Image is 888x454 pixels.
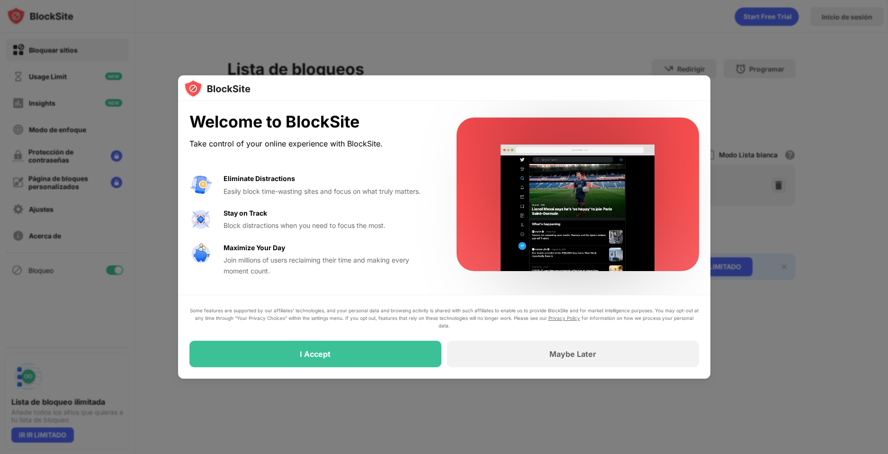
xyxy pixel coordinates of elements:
[693,9,879,180] iframe: Diálogo de Acceder con Google
[224,173,295,184] div: Eliminate Distractions
[224,255,434,276] div: Join millions of users reclaiming their time and making every moment count.
[189,173,212,196] img: value-avoid-distractions.svg
[300,349,331,359] div: I Accept
[224,186,434,197] div: Easily block time-wasting sites and focus on what truly matters.
[224,208,267,218] div: Stay on Track
[224,243,285,253] div: Maximize Your Day
[189,137,434,151] div: Take control of your online experience with BlockSite.
[189,208,212,231] img: value-focus.svg
[184,79,251,98] img: logo-blocksite.svg
[548,315,580,321] a: Privacy Policy
[189,243,212,265] img: value-safe-time.svg
[224,220,434,231] div: Block distractions when you need to focus the most.
[549,349,596,359] div: Maybe Later
[189,307,699,329] div: Some features are supported by our affiliates’ technologies, and your personal data and browsing ...
[189,112,434,132] div: Welcome to BlockSite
